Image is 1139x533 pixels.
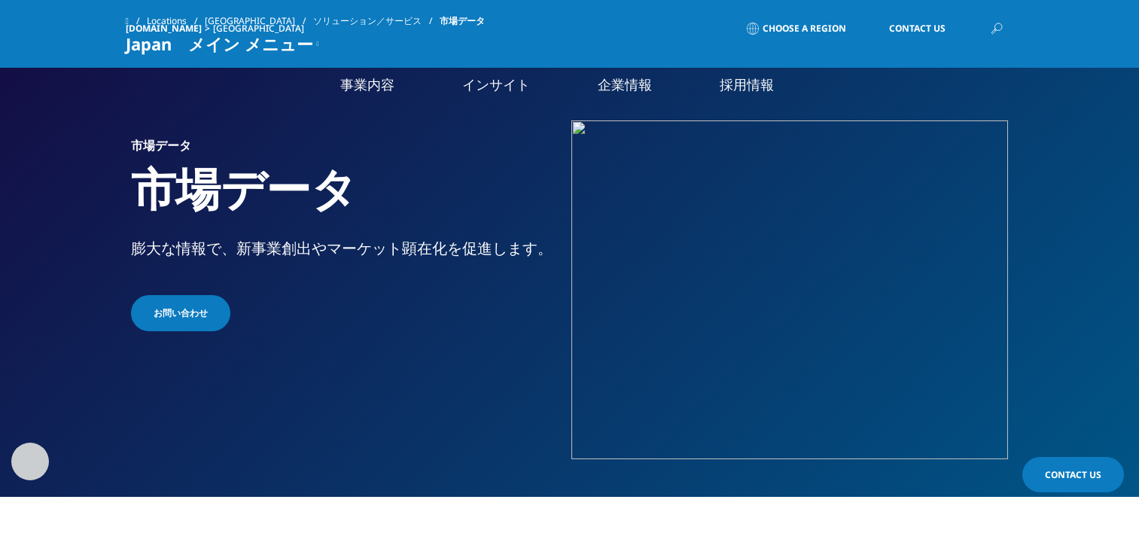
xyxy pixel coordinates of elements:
[213,23,310,35] div: [GEOGRAPHIC_DATA]
[154,306,208,320] span: お問い合わせ
[605,139,1008,440] img: 105_sharing-information.jpg
[131,295,230,331] a: お問い合わせ
[1045,468,1101,481] span: Contact Us
[598,75,652,94] a: 企業情報
[866,11,968,46] a: Contact Us
[889,24,946,33] span: Contact Us
[131,238,564,268] p: 膨大な情報で、新事業創出やマーケット顕在化を促進します。
[1022,457,1124,492] a: Contact Us
[131,160,564,238] h1: 市場データ
[720,75,774,94] a: 採用情報
[126,22,202,35] a: [DOMAIN_NAME]
[131,139,564,160] h6: 市場データ
[462,75,530,94] a: インサイト
[763,23,846,35] span: Choose a Region
[340,75,394,94] a: 事業内容
[252,53,1014,124] nav: Primary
